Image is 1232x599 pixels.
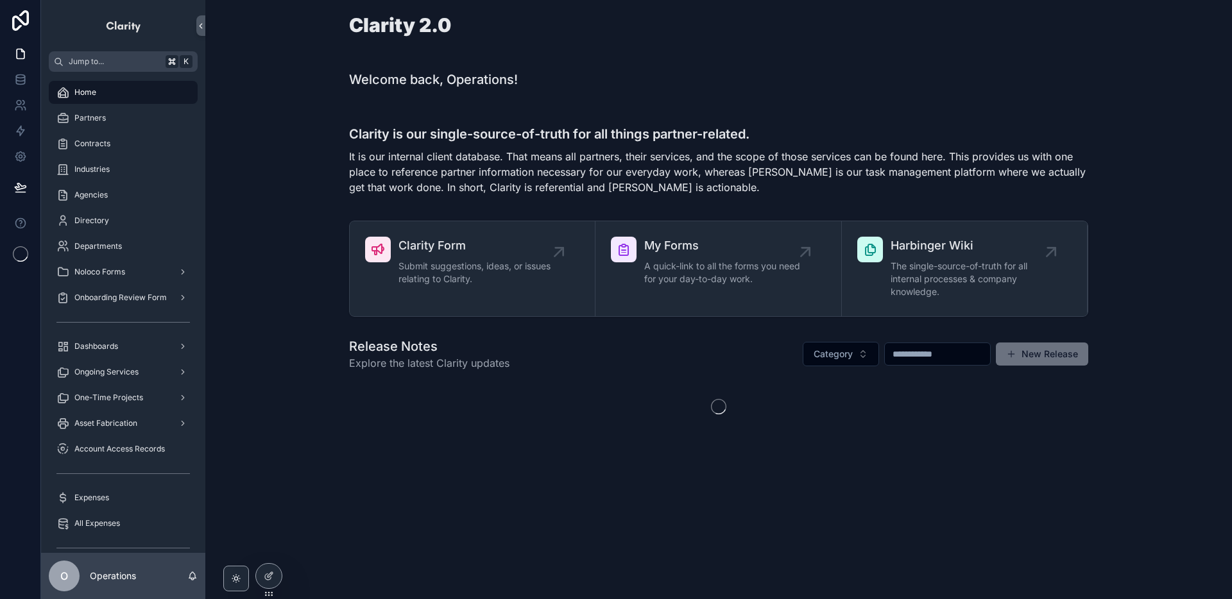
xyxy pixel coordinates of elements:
[74,139,110,149] span: Contracts
[803,342,879,366] button: Select Button
[74,267,125,277] span: Noloco Forms
[49,106,198,130] a: Partners
[74,341,118,351] span: Dashboards
[49,360,198,384] a: Ongoing Services
[350,221,595,316] a: Clarity FormSubmit suggestions, ideas, or issues relating to Clarity.
[891,237,1051,255] span: Harbinger Wiki
[90,569,136,582] p: Operations
[644,260,805,285] span: A quick-link to all the forms you need for your day-to-day work.
[996,342,1088,366] button: New Release
[398,237,559,255] span: Clarity Form
[49,260,198,283] a: Noloco Forms
[74,164,110,174] span: Industries
[49,209,198,232] a: Directory
[49,158,198,181] a: Industries
[74,215,109,226] span: Directory
[49,132,198,155] a: Contracts
[74,113,106,123] span: Partners
[398,260,559,285] span: Submit suggestions, ideas, or issues relating to Clarity.
[74,518,120,528] span: All Expenses
[349,71,518,89] h1: Welcome back, Operations!
[74,241,122,251] span: Departments
[49,486,198,509] a: Expenses
[74,190,108,200] span: Agencies
[49,386,198,409] a: One-Time Projects
[349,355,509,371] span: Explore the latest Clarity updates
[74,392,143,403] span: One-Time Projects
[349,337,509,355] h1: Release Notes
[349,149,1088,195] p: It is our internal client database. That means all partners, their services, and the scope of tho...
[105,15,142,36] img: App logo
[49,412,198,435] a: Asset Fabrication
[49,51,198,72] button: Jump to...K
[69,56,160,67] span: Jump to...
[349,15,451,35] h1: Clarity 2.0
[49,512,198,535] a: All Expenses
[49,335,198,358] a: Dashboards
[74,367,139,377] span: Ongoing Services
[74,444,165,454] span: Account Access Records
[814,348,853,360] span: Category
[49,81,198,104] a: Home
[74,87,96,97] span: Home
[49,437,198,460] a: Account Access Records
[49,286,198,309] a: Onboarding Review Form
[595,221,841,316] a: My FormsA quick-link to all the forms you need for your day-to-day work.
[41,72,205,553] div: scrollable content
[891,260,1051,298] span: The single-source-of-truth for all internal processes & company knowledge.
[49,235,198,258] a: Departments
[842,221,1088,316] a: Harbinger WikiThe single-source-of-truth for all internal processes & company knowledge.
[644,237,805,255] span: My Forms
[74,292,167,303] span: Onboarding Review Form
[49,183,198,207] a: Agencies
[349,124,1088,144] h3: Clarity is our single-source-of-truth for all things partner-related.
[60,568,68,584] span: O
[74,418,137,428] span: Asset Fabrication
[181,56,191,67] span: K
[74,493,109,503] span: Expenses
